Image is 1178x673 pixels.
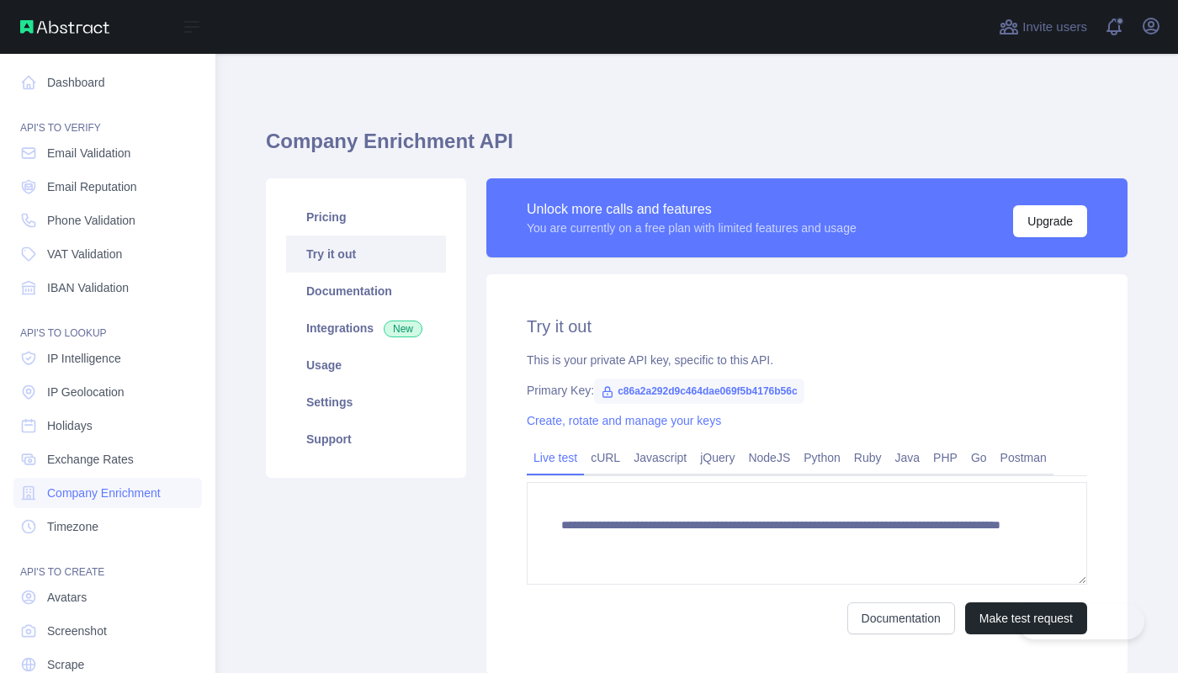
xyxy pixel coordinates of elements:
a: Live test [527,444,584,471]
div: Primary Key: [527,382,1087,399]
span: New [384,321,422,337]
a: Pricing [286,199,446,236]
button: Make test request [965,602,1087,634]
div: API'S TO LOOKUP [13,306,202,340]
div: API'S TO CREATE [13,545,202,579]
a: cURL [584,444,627,471]
span: Timezone [47,518,98,535]
h2: Try it out [527,315,1087,338]
span: Email Validation [47,145,130,162]
span: VAT Validation [47,246,122,262]
a: Python [797,444,847,471]
a: Avatars [13,582,202,612]
a: Email Validation [13,138,202,168]
span: Company Enrichment [47,485,161,501]
span: Invite users [1022,18,1087,37]
a: Javascript [627,444,693,471]
a: IBAN Validation [13,273,202,303]
a: VAT Validation [13,239,202,269]
span: Phone Validation [47,212,135,229]
iframe: Toggle Customer Support [1017,604,1144,639]
button: Upgrade [1013,205,1087,237]
span: Holidays [47,417,93,434]
a: Settings [286,384,446,421]
span: Email Reputation [47,178,137,195]
a: Ruby [847,444,889,471]
a: Holidays [13,411,202,441]
a: Dashboard [13,67,202,98]
a: Postman [994,444,1053,471]
a: IP Intelligence [13,343,202,374]
img: Abstract API [20,20,109,34]
a: Exchange Rates [13,444,202,474]
a: Usage [286,347,446,384]
span: IP Geolocation [47,384,125,400]
a: Java [889,444,927,471]
a: Create, rotate and manage your keys [527,414,721,427]
div: API'S TO VERIFY [13,101,202,135]
span: Exchange Rates [47,451,134,468]
a: Documentation [847,602,955,634]
div: You are currently on a free plan with limited features and usage [527,220,857,236]
a: Try it out [286,236,446,273]
div: This is your private API key, specific to this API. [527,352,1087,368]
a: Phone Validation [13,205,202,236]
a: jQuery [693,444,741,471]
div: Unlock more calls and features [527,199,857,220]
a: IP Geolocation [13,377,202,407]
a: PHP [926,444,964,471]
span: Screenshot [47,623,107,639]
h1: Company Enrichment API [266,128,1128,168]
span: Avatars [47,589,87,606]
span: c86a2a292d9c464dae069f5b4176b56c [594,379,804,404]
span: Scrape [47,656,84,673]
span: IP Intelligence [47,350,121,367]
a: Email Reputation [13,172,202,202]
a: Screenshot [13,616,202,646]
span: IBAN Validation [47,279,129,296]
a: Company Enrichment [13,478,202,508]
a: Go [964,444,994,471]
a: NodeJS [741,444,797,471]
button: Invite users [995,13,1090,40]
a: Timezone [13,511,202,542]
a: Integrations New [286,310,446,347]
a: Support [286,421,446,458]
a: Documentation [286,273,446,310]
